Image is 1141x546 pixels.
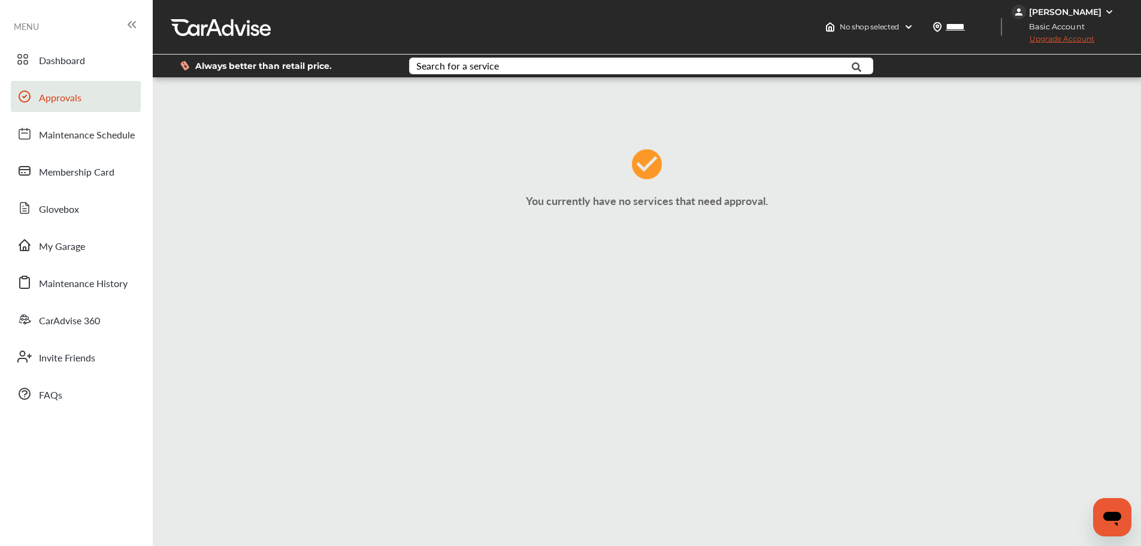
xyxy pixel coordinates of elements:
a: CarAdvise 360 [11,304,141,335]
p: You currently have no services that need approval. [156,193,1138,208]
img: jVpblrzwTbfkPYzPPzSLxeg0AAAAASUVORK5CYII= [1012,5,1026,19]
span: Approvals [39,91,81,106]
span: Membership Card [39,165,114,180]
span: FAQs [39,388,62,403]
span: Basic Account [1013,20,1094,33]
span: Upgrade Account [1012,34,1094,49]
a: FAQs [11,378,141,409]
img: location_vector.a44bc228.svg [933,22,942,32]
iframe: Button to launch messaging window [1093,498,1131,536]
div: Search for a service [416,61,499,71]
a: My Garage [11,230,141,261]
span: Maintenance Schedule [39,128,135,143]
a: Invite Friends [11,341,141,372]
span: Invite Friends [39,351,95,366]
a: Approvals [11,81,141,112]
a: Glovebox [11,192,141,224]
img: WGsFRI8htEPBVLJbROoPRyZpYNWhNONpIPPETTm6eUC0GeLEiAAAAAElFTkSuQmCC [1104,7,1114,17]
span: MENU [14,22,39,31]
a: Maintenance History [11,267,141,298]
img: dollor_label_vector.a70140d1.svg [180,61,189,71]
a: Membership Card [11,155,141,186]
img: header-home-logo.8d720a4f.svg [825,22,835,32]
span: Always better than retail price. [195,62,332,70]
span: Maintenance History [39,276,128,292]
span: Dashboard [39,53,85,69]
span: CarAdvise 360 [39,313,100,329]
span: No shop selected [840,22,899,32]
span: My Garage [39,239,85,255]
span: Glovebox [39,202,79,218]
div: [PERSON_NAME] [1029,7,1101,17]
a: Maintenance Schedule [11,118,141,149]
a: Dashboard [11,44,141,75]
img: header-divider.bc55588e.svg [1001,18,1002,36]
img: header-down-arrow.9dd2ce7d.svg [904,22,913,32]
